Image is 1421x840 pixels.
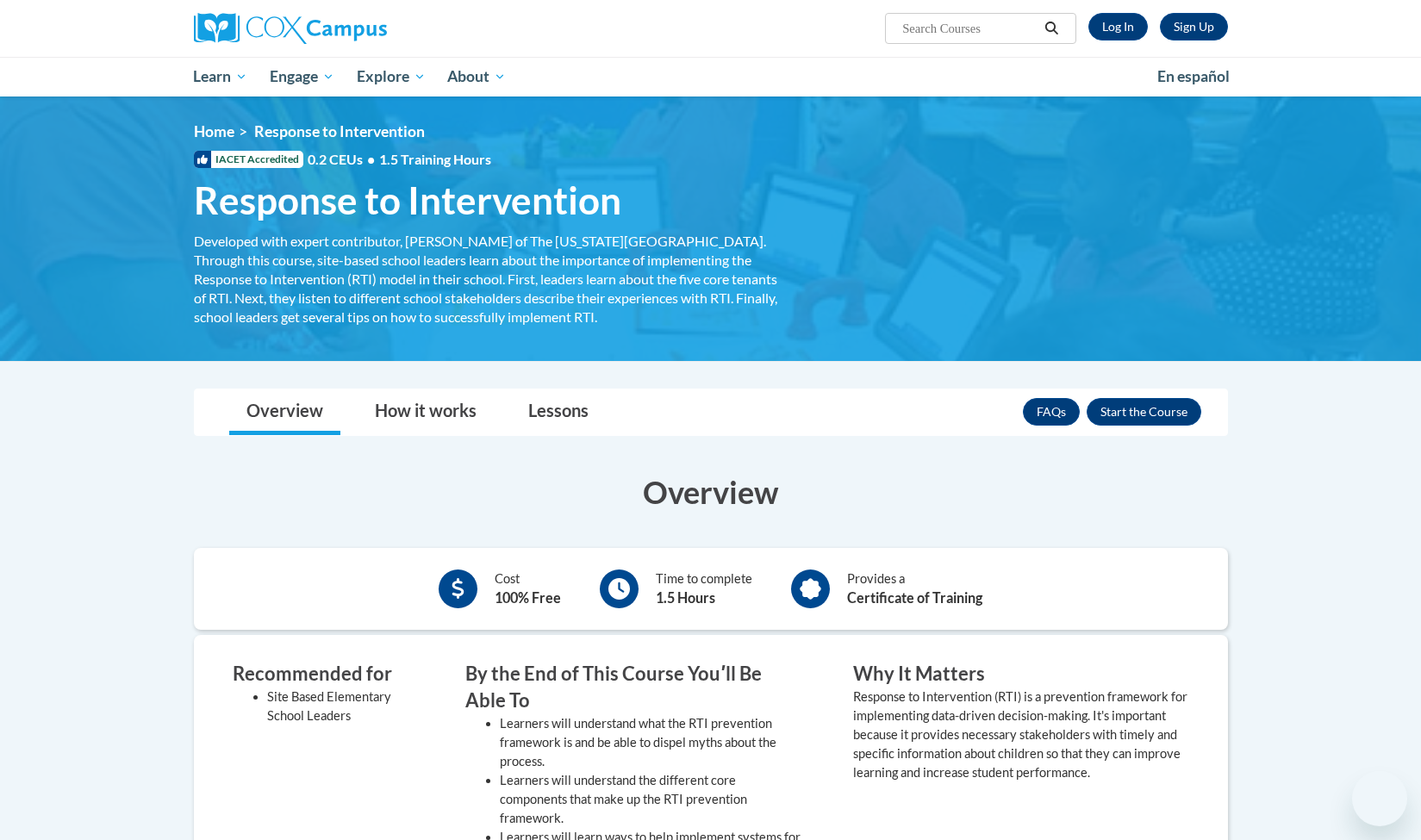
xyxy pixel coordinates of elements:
[656,569,752,608] div: Time to complete
[367,151,375,167] span: •
[194,470,1228,513] h3: Overview
[1352,771,1407,826] iframe: Button to launch messaging window
[436,57,517,96] a: About
[183,57,259,96] a: Learn
[511,389,606,435] a: Lessons
[500,714,801,771] li: Learners will understand what the RTI prevention framework is and be able to dispel myths about t...
[1023,398,1080,426] a: FAQs
[346,57,437,96] a: Explore
[259,57,346,96] a: Engage
[379,151,491,167] span: 1.5 Training Hours
[1087,398,1201,426] button: Enroll
[901,18,1038,39] input: Search Courses
[270,66,334,87] span: Engage
[1160,13,1228,40] a: Register
[465,661,801,714] h3: By the End of This Course Youʹll Be Able To
[1146,59,1241,95] a: En español
[357,66,426,87] span: Explore
[194,13,521,44] a: Cox Campus
[254,122,425,140] span: Response to Intervention
[495,589,561,606] b: 100% Free
[308,150,491,169] span: 0.2 CEUs
[853,661,1189,688] h3: Why It Matters
[1157,67,1230,85] span: En español
[358,389,494,435] a: How it works
[500,771,801,828] li: Learners will understand the different core components that make up the RTI prevention framework.
[847,589,982,606] b: Certificate of Training
[168,57,1254,96] div: Main menu
[495,569,561,608] div: Cost
[194,13,387,44] img: Cox Campus
[233,661,414,688] h3: Recommended for
[853,689,1187,780] value: Response to Intervention (RTI) is a prevention framework for implementing data-driven decision-ma...
[194,232,788,327] div: Developed with expert contributor, [PERSON_NAME] of The [US_STATE][GEOGRAPHIC_DATA]. Through this...
[193,66,247,87] span: Learn
[194,151,303,168] span: IACET Accredited
[229,389,340,435] a: Overview
[656,589,715,606] b: 1.5 Hours
[847,569,982,608] div: Provides a
[267,688,414,725] li: Site Based Elementary School Leaders
[1088,13,1148,40] a: Log In
[194,177,621,223] span: Response to Intervention
[447,66,506,87] span: About
[194,122,234,140] a: Home
[1038,18,1064,39] button: Search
